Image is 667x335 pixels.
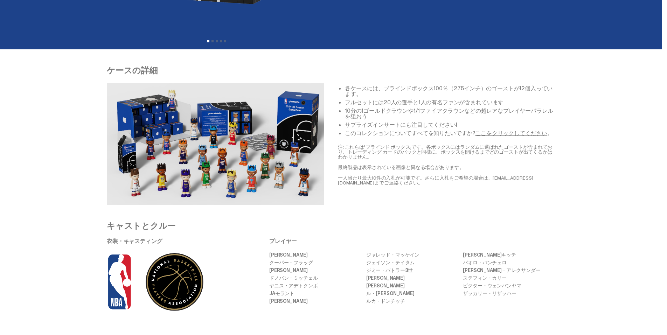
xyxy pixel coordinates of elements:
font: [PERSON_NAME] [269,298,308,304]
font: JAモラント [269,290,294,296]
font: ステフィン・カリー [463,275,507,281]
font: ヤニス・アデトクンボ [269,282,318,289]
a: ここをクリックしてください [475,130,547,137]
font: 各ケースには、ブラインドボックス100％（2.75インチ）のゴーストが12個入っています。 [345,85,553,98]
font: マッケイン [395,252,419,258]
font: ジミー・バトラー3世 [366,267,413,273]
font: ザッカリー・リザッハー [463,290,516,296]
font: [PERSON_NAME]＝アレクサンダー [463,267,540,273]
img: NBA-Case-Details.png [107,83,324,205]
a: [EMAIL_ADDRESS][DOMAIN_NAME] [338,175,533,186]
font: 。 [547,130,553,137]
font: ドノバン・ミッチェル [269,275,318,281]
font: ルカ・ドンチッチ [366,298,405,304]
font: [PERSON_NAME]キッチ [463,252,516,258]
font: ・ [371,290,376,296]
font: プレイヤー [269,237,297,245]
font: [PERSON_NAME] [269,267,308,273]
font: 最終製品は表示されている画像と異なる場合があります。 [338,164,464,170]
font: ジャレッド [366,252,390,258]
font: 一人当たり最大10件の入札が可能です。さらに入札をご希望の場合は、 [338,175,493,181]
font: [PERSON_NAME] [269,252,308,258]
font: ジェイソン・テイタム [366,259,415,266]
font: このコレクションについてすべてを知りたいですか? [345,130,475,137]
img: NBA%20and%20PA%20logo%20for%20PDP-04.png [107,252,229,312]
font: [PERSON_NAME] [366,282,405,289]
font: キャストとクルー [107,220,176,231]
font: [PERSON_NAME] [366,275,405,281]
font: ル [366,290,371,296]
font: パオロ・バンチェロ [463,259,507,266]
font: [PERSON_NAME] [376,290,414,296]
font: ビクター・ウェンバンヤマ [463,282,521,289]
font: ・ [390,252,395,258]
font: 注: これらは「ブラインド ボックス」です。各ボックスにはランダムに選ばれたゴーストが含まれており、トレーディング カードのパックと同様に、ボックスを開けるまでどのゴーストが出てくるかはわかりません。 [338,144,553,160]
font: サプライズインサートにも注目してください! [345,121,457,128]
font: 衣装・キャスティング [107,237,162,245]
font: クーパー・フラッグ [269,259,313,266]
font: までご連絡ください。 [374,180,423,186]
font: ケースの詳細 [107,65,158,76]
font: フルセットには20人の選手と1人の有名ファンが含まれています [345,99,503,106]
font: 10分の1ゴールドクラウンや1/1ファイアクラウンなどの超レアなプレイヤーパラレルを狙おう [345,107,553,120]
